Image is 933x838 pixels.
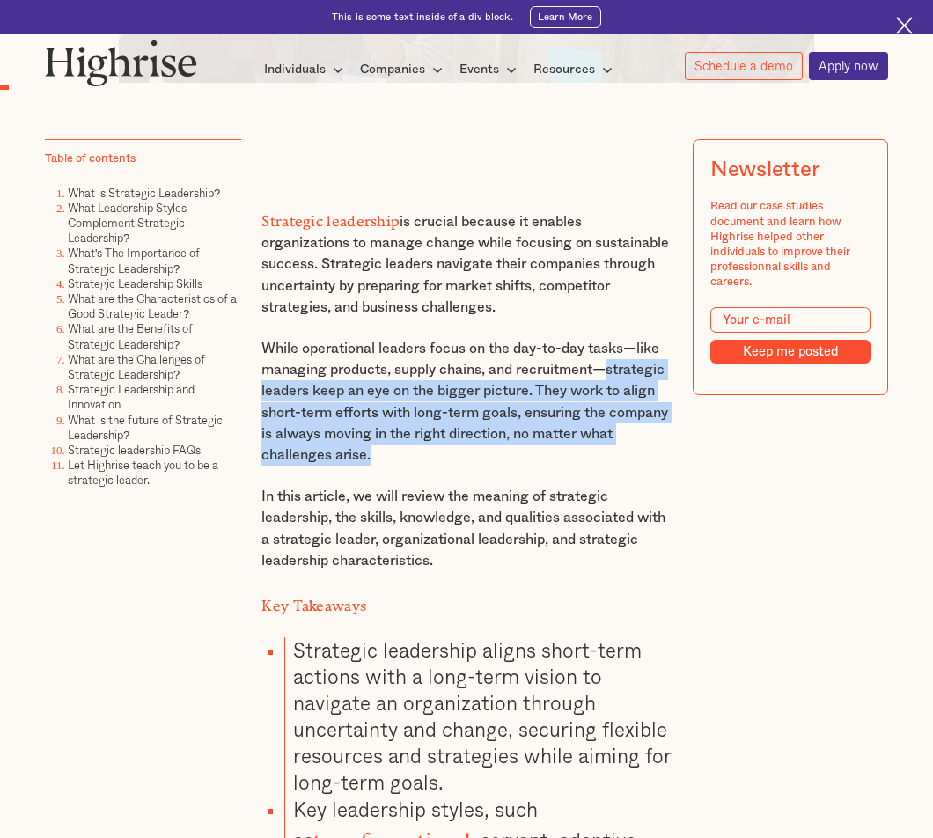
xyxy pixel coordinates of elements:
[710,307,871,333] input: Your e-mail
[685,52,803,80] a: Schedule a demo
[261,598,366,606] strong: Key Takeaways
[45,489,240,504] p: ‍
[896,17,913,33] img: Cross icon
[68,456,218,489] a: Let Highrise teach you to be a strategic leader.
[530,6,601,28] a: Learn More
[261,213,400,222] strong: Strategic leadership
[809,52,888,80] a: Apply now
[261,207,671,318] p: is crucial because it enables organizations to manage change while focusing on sustainable succes...
[710,307,871,364] form: Modal Form
[68,199,187,246] a: What Leadership Styles Complement Strategic Leadership?
[68,320,193,352] a: What are the Benefits of Strategic Leadership?
[68,290,237,322] a: What are the Characteristics of a Good Strategic Leader?
[68,350,205,383] a: What are the Challenges of Strategic Leadership?
[459,59,522,80] div: Events
[710,158,820,182] div: Newsletter
[332,11,513,24] div: This is some text inside of a div block.
[710,199,871,290] div: Read our case studies document and learn how Highrise helped other individuals to improve their p...
[68,184,220,202] a: What is Strategic Leadership?
[45,40,197,85] img: Highrise logo
[68,441,201,459] a: Strategic leadership FAQs
[360,59,448,80] div: Companies
[710,340,871,364] input: Keep me posted
[284,637,671,797] li: Strategic leadership aligns short-term actions with a long-term vision to navigate an organizatio...
[68,380,195,413] a: Strategic Leadership and Innovation
[261,338,671,467] p: While operational leaders focus on the day-to-day tasks—like managing products, supply chains, an...
[533,59,618,80] div: Resources
[68,244,200,276] a: What's The Importance of Strategic Leadership?
[261,486,671,571] p: In this article, we will review the meaning of strategic leadership, the skills, knowledge, and q...
[459,59,499,80] div: Events
[360,59,425,80] div: Companies
[45,151,136,166] div: Table of contents
[533,59,595,80] div: Resources
[264,59,326,80] div: Individuals
[68,275,202,292] a: Strategic Leadership Skills
[264,59,349,80] div: Individuals
[68,411,223,444] a: What is the future of Strategic Leadership?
